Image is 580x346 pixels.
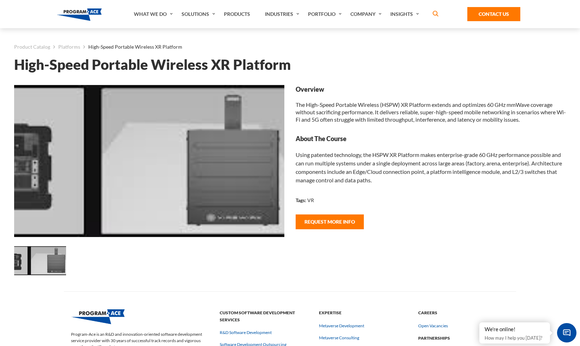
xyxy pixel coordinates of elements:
span: Chat Widget [557,323,576,342]
button: Request More Info [296,214,364,229]
a: Open Vacancies [418,323,448,329]
img: Program-Ace [57,8,102,21]
img: High-Speed Portable Wireless XR Platform - Preview 0 [14,85,284,237]
a: Expertise [319,310,410,315]
h1: High-Speed Portable Wireless XR Platform [14,59,566,71]
a: Platforms [58,42,80,51]
img: High-Speed Portable Wireless XR Platform - Preview 0 [14,246,66,275]
a: R&D Software Development [220,329,272,336]
img: Program-Ace [71,309,125,324]
a: Contact Us [467,7,520,21]
strong: Partnerships [418,335,509,342]
a: Metaverse Development [319,323,364,329]
a: Custom Software Development Services [220,317,310,322]
a: Metaverse Consulting [319,335,359,341]
strong: Custom Software Development Services [220,309,310,323]
a: Product Catalog [14,42,50,51]
strong: Tags: [296,197,306,203]
strong: Overview [296,85,566,94]
strong: Expertise [319,309,410,316]
div: We're online! [485,326,545,333]
div: Using patented technology, the HSPW XR Platform makes enterprise-grade 60 GHz performance possibl... [296,151,566,184]
p: How may I help you [DATE]? [485,334,545,342]
p: VR [307,196,314,204]
p: The High-Speed Portable Wireless (HSPW) XR Platform extends and optimizes 60 GHz mmWave coverage ... [296,101,566,123]
strong: About The Course [296,134,566,143]
nav: breadcrumb [14,42,566,51]
strong: Careers [418,309,509,316]
li: High-Speed Portable Wireless XR Platform [80,42,182,51]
